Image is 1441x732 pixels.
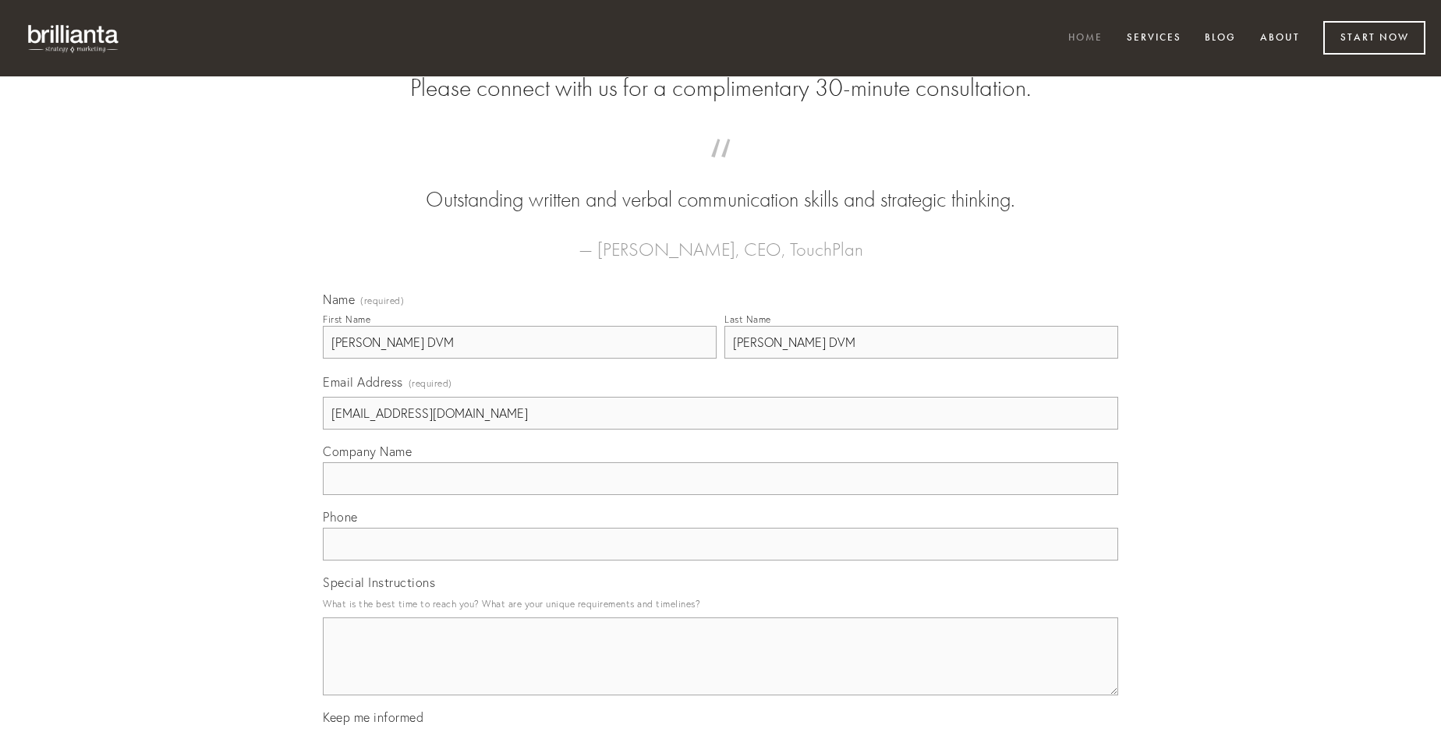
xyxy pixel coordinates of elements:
[409,373,452,394] span: (required)
[1195,26,1246,51] a: Blog
[348,215,1093,265] figcaption: — [PERSON_NAME], CEO, TouchPlan
[724,313,771,325] div: Last Name
[1117,26,1191,51] a: Services
[348,154,1093,215] blockquote: Outstanding written and verbal communication skills and strategic thinking.
[323,575,435,590] span: Special Instructions
[1058,26,1113,51] a: Home
[323,374,403,390] span: Email Address
[360,296,404,306] span: (required)
[323,444,412,459] span: Company Name
[1250,26,1310,51] a: About
[323,593,1118,614] p: What is the best time to reach you? What are your unique requirements and timelines?
[323,73,1118,103] h2: Please connect with us for a complimentary 30-minute consultation.
[348,154,1093,185] span: “
[323,292,355,307] span: Name
[323,313,370,325] div: First Name
[1323,21,1425,55] a: Start Now
[323,509,358,525] span: Phone
[323,709,423,725] span: Keep me informed
[16,16,133,61] img: brillianta - research, strategy, marketing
